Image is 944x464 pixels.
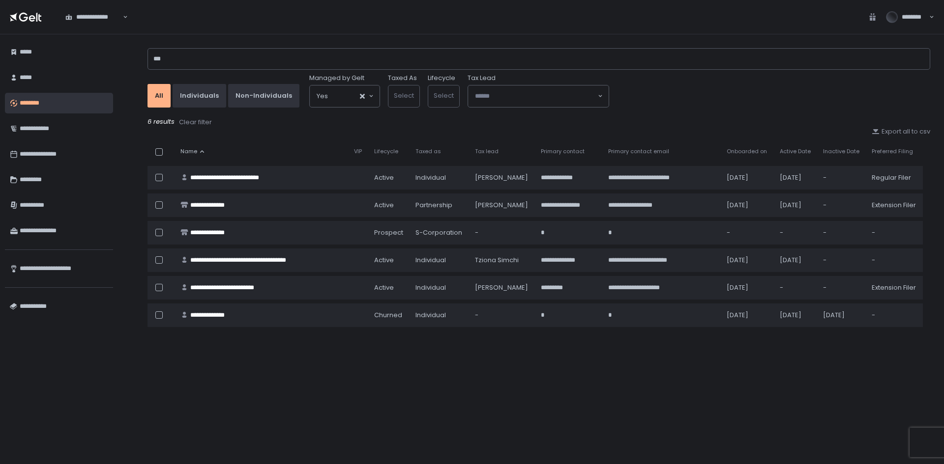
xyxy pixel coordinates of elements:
[415,256,463,265] div: Individual
[415,283,463,292] div: Individual
[475,228,529,237] div: -
[468,85,609,107] div: Search for option
[872,256,917,265] div: -
[872,127,930,136] button: Export all to csv
[147,117,930,127] div: 6 results
[374,201,394,210] span: active
[317,91,328,101] span: Yes
[328,91,359,101] input: Search for option
[475,148,499,155] span: Tax lead
[428,74,455,82] label: Lifecycle
[823,283,860,292] div: -
[872,148,913,155] span: Preferred Filing
[475,256,529,265] div: Tziona Simchi
[374,311,402,320] span: churned
[121,12,122,22] input: Search for option
[228,84,299,108] button: Non-Individuals
[727,228,768,237] div: -
[415,311,463,320] div: Individual
[415,173,463,182] div: Individual
[155,91,163,100] div: All
[780,283,811,292] div: -
[374,173,394,182] span: active
[823,148,859,155] span: Inactive Date
[354,148,362,155] span: VIP
[434,91,454,100] span: Select
[727,283,768,292] div: [DATE]
[872,173,917,182] div: Regular Filer
[310,85,380,107] div: Search for option
[147,84,171,108] button: All
[475,283,529,292] div: [PERSON_NAME]
[374,228,403,237] span: prospect
[415,228,463,237] div: S-Corporation
[475,91,597,101] input: Search for option
[374,256,394,265] span: active
[727,201,768,210] div: [DATE]
[780,173,811,182] div: [DATE]
[780,256,811,265] div: [DATE]
[823,173,860,182] div: -
[374,148,398,155] span: Lifecycle
[468,74,496,82] span: Tax Lead
[872,228,917,237] div: -
[823,228,860,237] div: -
[179,118,212,127] div: Clear filter
[59,7,128,27] div: Search for option
[823,256,860,265] div: -
[360,94,365,99] button: Clear Selected
[823,311,860,320] div: [DATE]
[374,283,394,292] span: active
[780,228,811,237] div: -
[180,148,197,155] span: Name
[394,91,414,100] span: Select
[388,74,417,82] label: Taxed As
[727,311,768,320] div: [DATE]
[475,201,529,210] div: [PERSON_NAME]
[236,91,292,100] div: Non-Individuals
[173,84,226,108] button: Individuals
[872,283,917,292] div: Extension Filer
[823,201,860,210] div: -
[309,74,364,82] span: Managed by Gelt
[727,148,767,155] span: Onboarded on
[415,148,441,155] span: Taxed as
[608,148,669,155] span: Primary contact email
[727,173,768,182] div: [DATE]
[727,256,768,265] div: [DATE]
[475,311,529,320] div: -
[780,311,811,320] div: [DATE]
[872,201,917,210] div: Extension Filer
[178,117,212,127] button: Clear filter
[780,201,811,210] div: [DATE]
[180,91,219,100] div: Individuals
[872,311,917,320] div: -
[475,173,529,182] div: [PERSON_NAME]
[780,148,811,155] span: Active Date
[415,201,463,210] div: Partnership
[541,148,585,155] span: Primary contact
